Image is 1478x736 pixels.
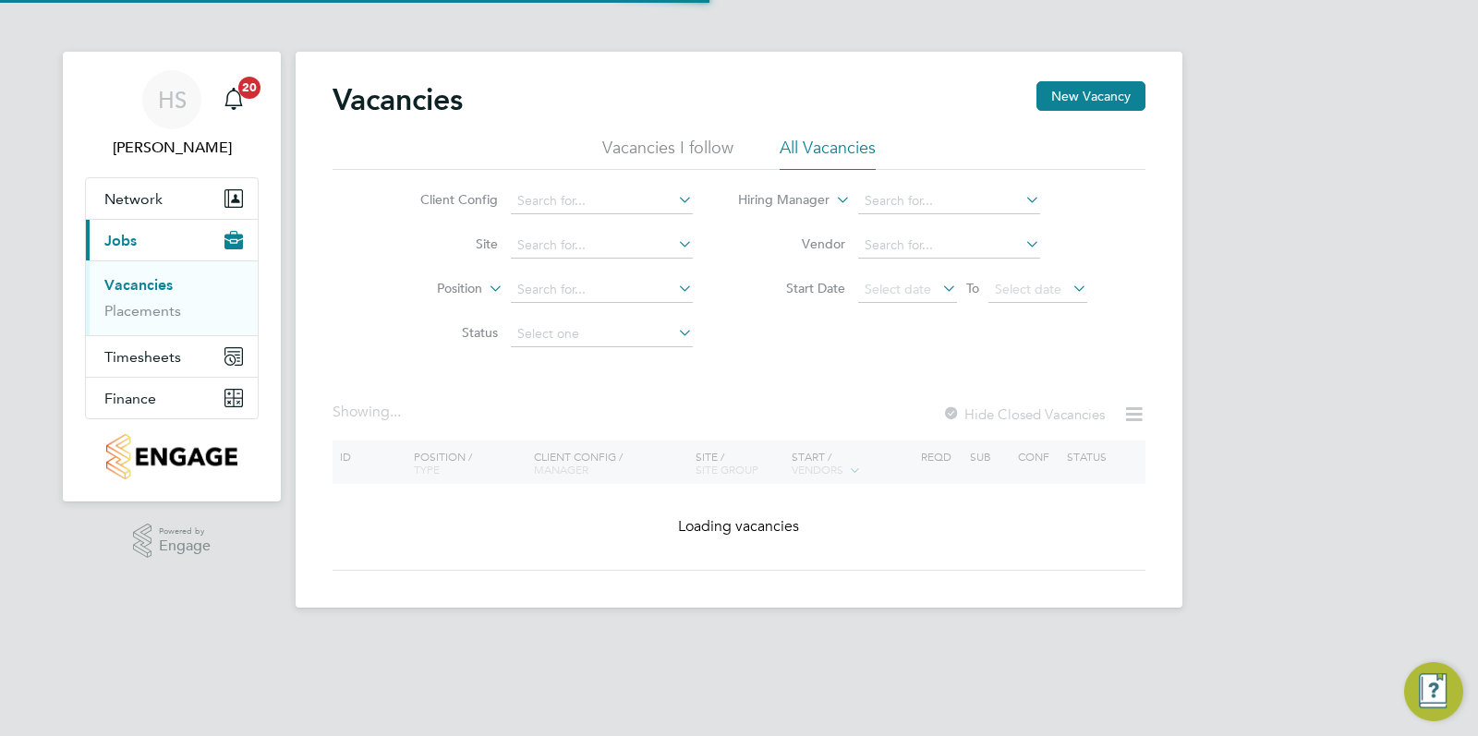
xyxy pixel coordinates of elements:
input: Search for... [511,277,693,303]
label: Start Date [739,280,845,296]
input: Search for... [858,188,1040,214]
span: Powered by [159,524,211,539]
img: countryside-properties-logo-retina.png [106,434,236,479]
span: HS [158,88,187,112]
span: Jobs [104,232,137,249]
a: Powered byEngage [133,524,212,559]
span: Finance [104,390,156,407]
a: 20 [215,70,252,129]
label: Hiring Manager [723,191,830,210]
a: Placements [104,302,181,320]
button: Network [86,178,258,219]
button: Finance [86,378,258,418]
a: Vacancies [104,276,173,294]
a: HS[PERSON_NAME] [85,70,259,159]
a: Go to home page [85,434,259,479]
input: Search for... [858,233,1040,259]
span: Network [104,190,163,208]
span: Hugo Slattery [85,137,259,159]
input: Search for... [511,188,693,214]
span: Select date [995,281,1061,297]
label: Status [392,324,498,341]
button: New Vacancy [1036,81,1145,111]
label: Hide Closed Vacancies [942,405,1105,423]
label: Vendor [739,235,845,252]
div: Showing [333,403,405,422]
label: Position [376,280,482,298]
button: Timesheets [86,336,258,377]
button: Engage Resource Center [1404,662,1463,721]
span: 20 [238,77,260,99]
label: Site [392,235,498,252]
input: Select one [511,321,693,347]
span: Select date [865,281,931,297]
nav: Main navigation [63,52,281,501]
label: Client Config [392,191,498,208]
span: Timesheets [104,348,181,366]
h2: Vacancies [333,81,463,118]
li: All Vacancies [780,137,876,170]
input: Search for... [511,233,693,259]
button: Jobs [86,220,258,260]
li: Vacancies I follow [602,137,733,170]
span: ... [390,403,401,421]
span: Engage [159,538,211,554]
span: To [961,276,985,300]
div: Jobs [86,260,258,335]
